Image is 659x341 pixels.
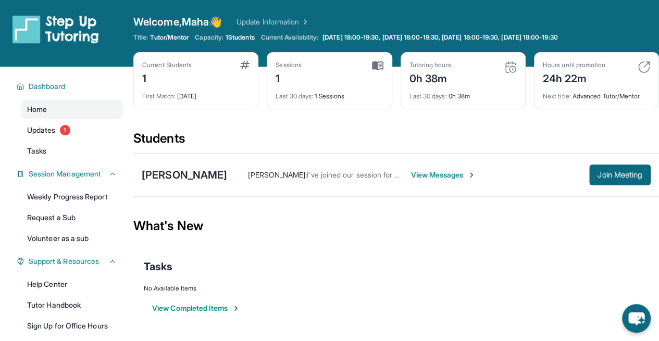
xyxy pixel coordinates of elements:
[21,121,123,140] a: Updates1
[133,130,659,153] div: Students
[237,17,309,27] a: Update Information
[276,86,383,100] div: 1 Sessions
[299,17,309,27] img: Chevron Right
[24,256,117,267] button: Support & Resources
[543,86,650,100] div: Advanced Tutor/Mentor
[29,169,101,179] span: Session Management
[409,61,451,69] div: Tutoring hours
[24,81,117,92] button: Dashboard
[21,296,123,314] a: Tutor Handbook
[467,171,476,179] img: Chevron-Right
[27,104,47,115] span: Home
[21,142,123,160] a: Tasks
[543,69,605,86] div: 24h 22m
[142,69,192,86] div: 1
[27,146,46,156] span: Tasks
[195,33,223,42] span: Capacity:
[142,92,176,100] span: First Match :
[372,61,383,70] img: card
[307,170,473,179] span: I've joined our session for whenever you're ready!
[598,172,642,178] span: Join Meeting
[60,125,70,135] span: 1
[142,86,250,100] div: [DATE]
[133,33,148,42] span: Title:
[543,61,605,69] div: Hours until promotion
[638,61,650,73] img: card
[142,61,192,69] div: Current Students
[276,92,313,100] span: Last 30 days :
[13,15,99,44] img: logo
[24,169,117,179] button: Session Management
[27,125,56,135] span: Updates
[409,69,451,86] div: 0h 38m
[142,168,227,182] div: [PERSON_NAME]
[276,61,302,69] div: Sessions
[21,275,123,294] a: Help Center
[504,61,517,73] img: card
[589,165,651,185] button: Join Meeting
[144,284,649,293] div: No Available Items
[144,259,172,274] span: Tasks
[622,304,651,333] button: chat-button
[240,61,250,69] img: card
[261,33,318,42] span: Current Availability:
[133,203,659,249] div: What's New
[133,15,222,29] span: Welcome, Maha 👋
[152,303,240,313] button: View Completed Items
[21,187,123,206] a: Weekly Progress Report
[226,33,255,42] span: 1 Students
[248,170,307,179] span: [PERSON_NAME] :
[21,208,123,227] a: Request a Sub
[21,229,123,248] a: Volunteer as a sub
[21,100,123,119] a: Home
[543,92,571,100] span: Next title :
[409,86,517,100] div: 0h 38m
[322,33,557,42] span: [DATE] 18:00-19:30, [DATE] 18:00-19:30, [DATE] 18:00-19:30, [DATE] 18:00-19:30
[29,256,99,267] span: Support & Resources
[409,92,447,100] span: Last 30 days :
[276,69,302,86] div: 1
[320,33,559,42] a: [DATE] 18:00-19:30, [DATE] 18:00-19:30, [DATE] 18:00-19:30, [DATE] 18:00-19:30
[29,81,66,92] span: Dashboard
[411,170,476,180] span: View Messages
[21,317,123,335] a: Sign Up for Office Hours
[150,33,189,42] span: Tutor/Mentor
